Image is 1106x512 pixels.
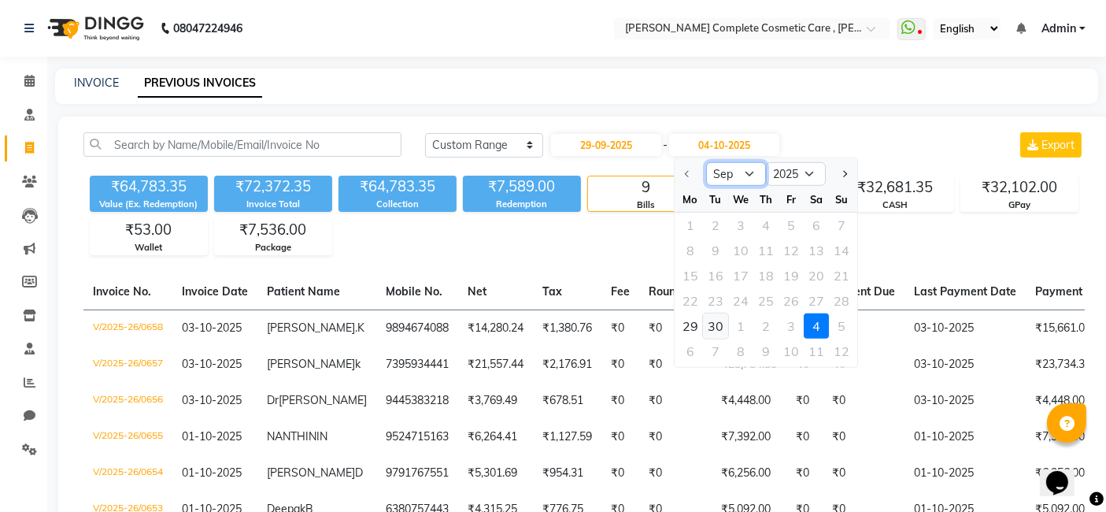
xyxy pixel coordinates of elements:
[678,339,703,364] div: 6
[779,339,804,364] div: Friday, October 10, 2025
[728,339,753,364] div: 8
[533,383,601,419] td: ₹678.51
[601,347,639,383] td: ₹0
[1041,20,1076,37] span: Admin
[458,419,533,455] td: ₹6,264.41
[83,383,172,419] td: V/2025-26/0656
[83,347,172,383] td: V/2025-26/0657
[639,419,712,455] td: ₹0
[267,284,340,299] span: Patient Name
[173,6,242,50] b: 08047224946
[753,314,779,339] div: Thursday, October 2, 2025
[468,284,486,299] span: Net
[832,284,895,299] span: Current Due
[678,187,703,212] div: Mo
[267,357,355,371] span: [PERSON_NAME]
[712,383,786,419] td: ₹4,448.00
[90,176,208,198] div: ₹64,783.35
[601,419,639,455] td: ₹0
[649,284,702,299] span: Round Off
[83,455,172,492] td: V/2025-26/0654
[639,383,712,419] td: ₹0
[551,134,661,156] input: Start Date
[83,132,401,157] input: Search by Name/Mobile/Email/Invoice No
[463,176,581,198] div: ₹7,589.00
[703,314,728,339] div: 30
[678,314,703,339] div: Monday, September 29, 2025
[376,383,458,419] td: 9445383218
[904,419,1026,455] td: 01-10-2025
[712,419,786,455] td: ₹7,392.00
[601,310,639,347] td: ₹0
[279,393,367,407] span: [PERSON_NAME]
[138,69,262,98] a: PREVIOUS INVOICES
[823,419,904,455] td: ₹0
[823,455,904,492] td: ₹0
[829,187,854,212] div: Su
[706,162,766,186] select: Select month
[376,310,458,347] td: 9894674088
[458,383,533,419] td: ₹3,769.49
[1020,132,1082,158] button: Export
[542,284,562,299] span: Tax
[703,339,728,364] div: Tuesday, October 7, 2025
[376,419,458,455] td: 9524715163
[786,383,823,419] td: ₹0
[829,314,854,339] div: 5
[961,176,1078,198] div: ₹32,102.00
[533,419,601,455] td: ₹1,127.59
[533,455,601,492] td: ₹954.31
[678,314,703,339] div: 29
[458,310,533,347] td: ₹14,280.24
[91,219,207,241] div: ₹53.00
[804,187,829,212] div: Sa
[267,321,355,335] span: [PERSON_NAME]
[338,198,457,211] div: Collection
[639,455,712,492] td: ₹0
[215,219,331,241] div: ₹7,536.00
[728,339,753,364] div: Wednesday, October 8, 2025
[914,284,1016,299] span: Last Payment Date
[458,455,533,492] td: ₹5,301.69
[823,347,904,383] td: ₹0
[904,310,1026,347] td: 03-10-2025
[669,134,779,156] input: End Date
[355,466,363,480] span: D
[823,383,904,419] td: ₹0
[533,310,601,347] td: ₹1,380.76
[786,419,823,455] td: ₹0
[214,176,332,198] div: ₹72,372.35
[728,314,753,339] div: Wednesday, October 1, 2025
[355,321,364,335] span: .K
[533,347,601,383] td: ₹2,176.91
[1041,138,1075,152] span: Export
[823,310,904,347] td: ₹0
[601,383,639,419] td: ₹0
[786,455,823,492] td: ₹0
[703,187,728,212] div: Tu
[837,176,953,198] div: ₹32,681.35
[829,314,854,339] div: Sunday, October 5, 2025
[458,347,533,383] td: ₹21,557.44
[904,383,1026,419] td: 03-10-2025
[182,429,242,443] span: 01-10-2025
[83,310,172,347] td: V/2025-26/0658
[904,455,1026,492] td: 01-10-2025
[376,455,458,492] td: 9791767551
[182,321,242,335] span: 03-10-2025
[779,339,804,364] div: 10
[338,176,457,198] div: ₹64,783.35
[837,198,953,212] div: CASH
[182,357,242,371] span: 03-10-2025
[766,162,826,186] select: Select year
[182,284,248,299] span: Invoice Date
[74,76,119,90] a: INVOICE
[83,419,172,455] td: V/2025-26/0655
[804,339,829,364] div: 11
[355,357,361,371] span: k
[588,176,705,198] div: 9
[753,187,779,212] div: Th
[215,241,331,254] div: Package
[728,187,753,212] div: We
[728,314,753,339] div: 1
